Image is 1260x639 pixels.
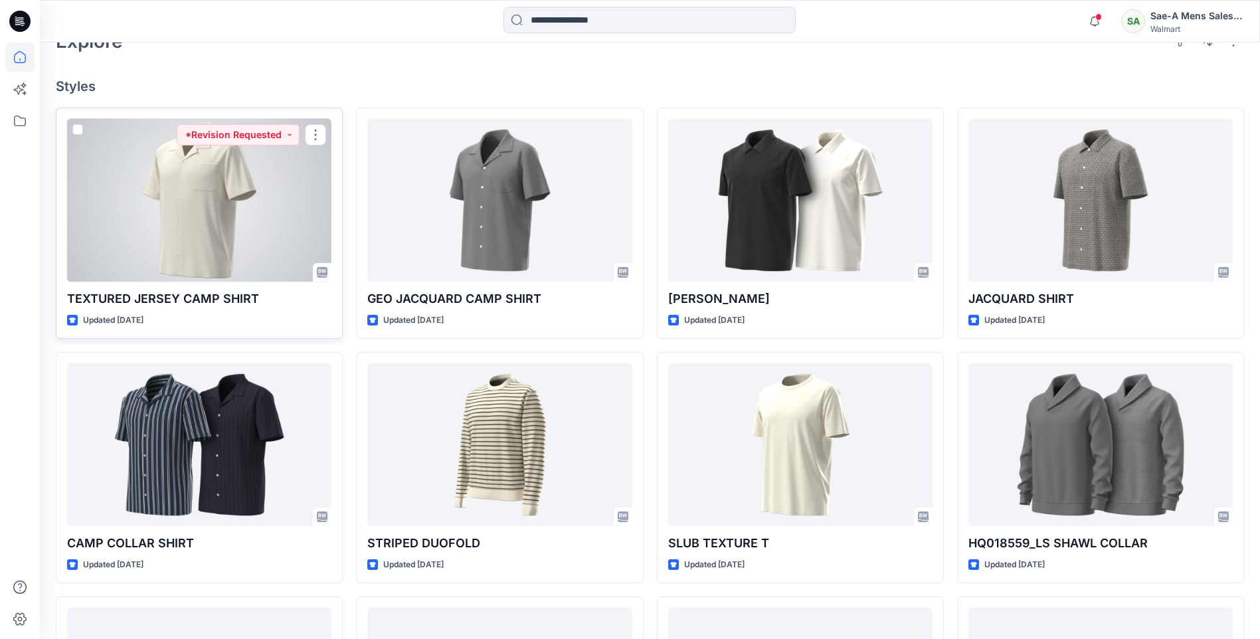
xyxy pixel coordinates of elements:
[67,534,331,553] p: CAMP COLLAR SHIRT
[56,31,123,52] h2: Explore
[83,314,143,327] p: Updated [DATE]
[1150,8,1243,24] div: Sae-A Mens Sales Team
[668,290,933,308] p: [PERSON_NAME]
[984,558,1045,572] p: Updated [DATE]
[684,558,745,572] p: Updated [DATE]
[67,290,331,308] p: TEXTURED JERSEY CAMP SHIRT
[367,363,632,526] a: STRIPED DUOFOLD
[383,314,444,327] p: Updated [DATE]
[67,363,331,526] a: CAMP COLLAR SHIRT
[968,119,1233,282] a: JACQUARD SHIRT
[668,363,933,526] a: SLUB TEXTURE T
[968,363,1233,526] a: HQ018559_LS SHAWL COLLAR
[1150,24,1243,34] div: Walmart
[383,558,444,572] p: Updated [DATE]
[984,314,1045,327] p: Updated [DATE]
[83,558,143,572] p: Updated [DATE]
[668,534,933,553] p: SLUB TEXTURE T
[968,534,1233,553] p: HQ018559_LS SHAWL COLLAR
[1121,9,1145,33] div: SA
[67,119,331,282] a: TEXTURED JERSEY CAMP SHIRT
[668,119,933,282] a: JOHNNY COLLAR POLO
[367,534,632,553] p: STRIPED DUOFOLD
[684,314,745,327] p: Updated [DATE]
[968,290,1233,308] p: JACQUARD SHIRT
[367,119,632,282] a: GEO JACQUARD CAMP SHIRT
[367,290,632,308] p: GEO JACQUARD CAMP SHIRT
[56,78,1244,94] h4: Styles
